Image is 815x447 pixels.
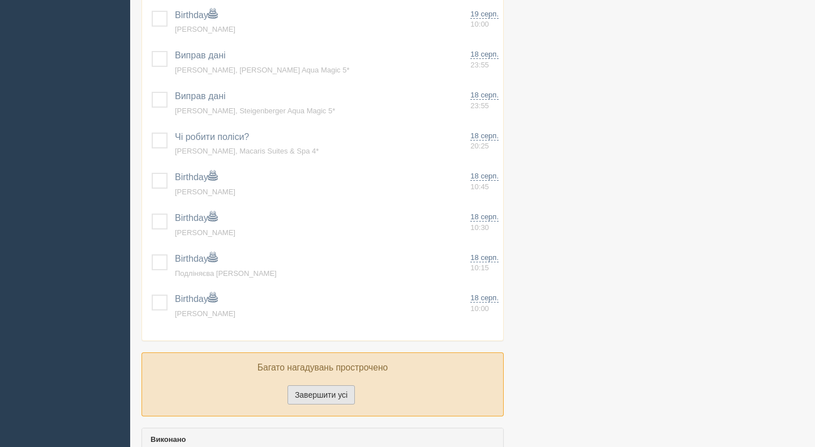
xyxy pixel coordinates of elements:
span: 18 серп. [470,50,499,59]
span: 18 серп. [470,172,499,181]
span: 10:00 [470,304,489,313]
a: [PERSON_NAME] [175,25,235,33]
p: Багато нагадувань прострочено [151,361,495,374]
span: 18 серп. [470,212,499,222]
a: 19 серп. 10:00 [470,9,499,30]
span: 18 серп. [470,91,499,100]
span: 18 серп. [470,253,499,262]
span: 18 серп. [470,131,499,141]
span: 10:00 [470,20,489,28]
a: [PERSON_NAME] [175,228,235,237]
a: 18 серп. 10:30 [470,212,499,233]
span: 20:25 [470,142,489,150]
button: Завершити усі [288,385,355,405]
a: 18 серп. 10:00 [470,293,499,314]
a: Birthday [175,172,217,182]
a: 18 серп. 10:15 [470,253,499,274]
a: Birthday [175,10,217,20]
b: Виконано [151,435,186,444]
a: [PERSON_NAME], Steigenberger Aqua Magic 5* [175,107,335,115]
span: 10:45 [470,182,489,191]
a: Birthday [175,254,217,263]
a: 18 серп. 10:45 [470,171,499,192]
span: 23:55 [470,61,489,69]
a: 18 серп. 20:25 [470,131,499,152]
a: Birthday [175,294,217,304]
a: Виправ дані [175,91,226,101]
a: [PERSON_NAME] [175,309,235,318]
a: 18 серп. 23:55 [470,90,499,111]
a: Чі робити поліси? [175,132,249,142]
span: 19 серп. [470,10,499,19]
span: 18 серп. [470,293,499,303]
a: [PERSON_NAME], Macaris Suites & Spa 4* [175,147,319,155]
a: Birthday [175,213,217,223]
a: Виправ дані [175,50,226,60]
span: 10:30 [470,223,489,232]
a: [PERSON_NAME], [PERSON_NAME] Aqua Magic 5* [175,66,350,74]
a: [PERSON_NAME] [175,188,235,196]
span: 23:55 [470,101,489,110]
a: 18 серп. 23:55 [470,49,499,70]
a: Подліняєва [PERSON_NAME] [175,269,277,278]
span: 10:15 [470,263,489,272]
